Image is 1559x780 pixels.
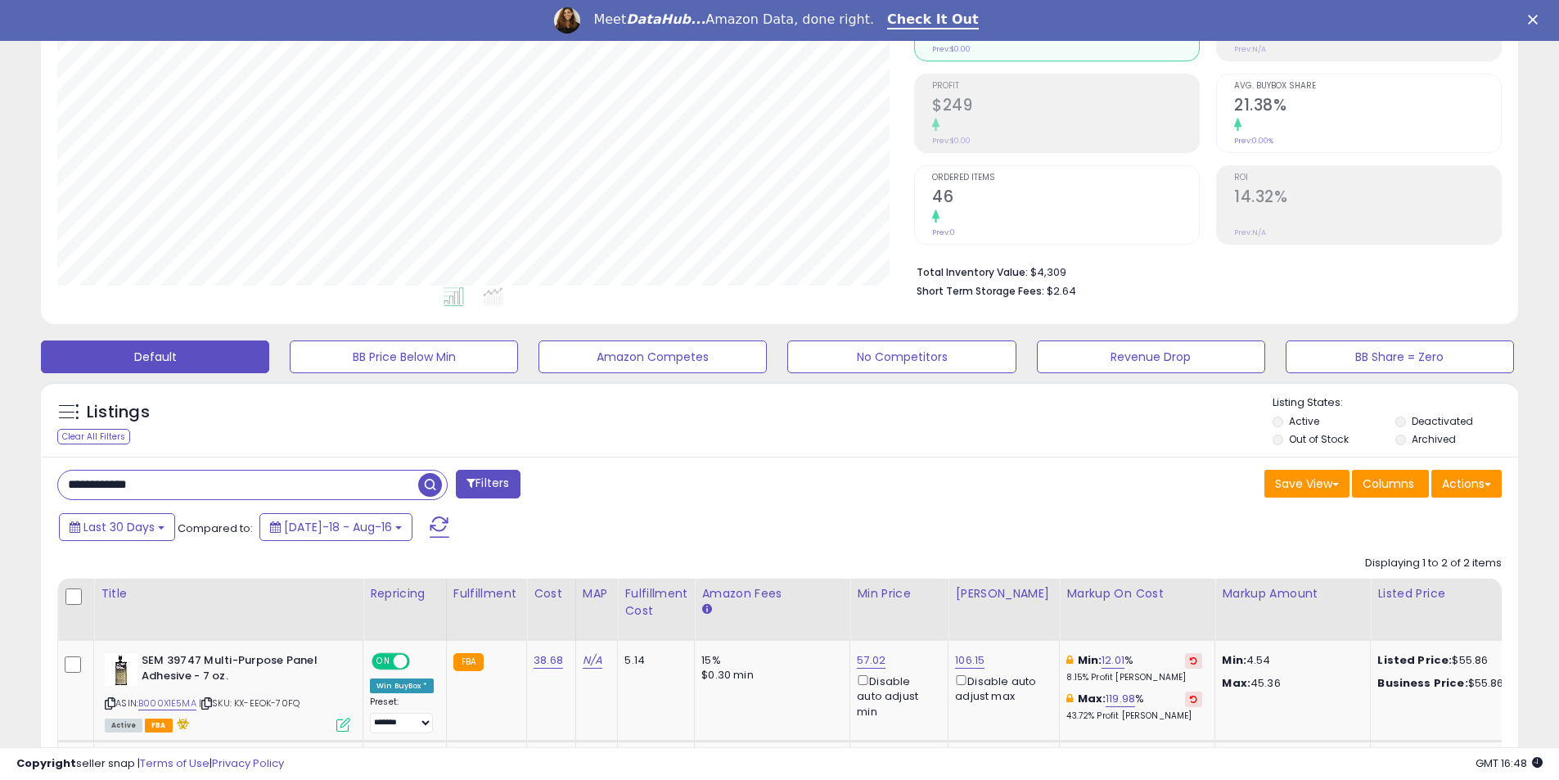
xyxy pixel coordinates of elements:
span: ROI [1234,174,1501,183]
span: Avg. Buybox Share [1234,82,1501,91]
button: Revenue Drop [1037,340,1265,373]
label: Active [1289,414,1319,428]
span: OFF [408,655,434,669]
b: Listed Price: [1377,652,1452,668]
button: Filters [456,470,520,498]
a: 12.01 [1102,652,1124,669]
button: BB Price Below Min [290,340,518,373]
button: Save View [1264,470,1349,498]
div: 5.14 [624,653,682,668]
button: Last 30 Days [59,513,175,541]
a: Check It Out [887,11,979,29]
div: Meet Amazon Data, done right. [593,11,874,28]
th: The percentage added to the cost of goods (COGS) that forms the calculator for Min & Max prices. [1060,579,1215,641]
div: 15% [701,653,837,668]
div: ASIN: [105,653,350,730]
button: Columns [1352,470,1429,498]
label: Out of Stock [1289,432,1349,446]
span: All listings currently available for purchase on Amazon [105,719,142,733]
strong: Max: [1222,675,1250,691]
div: Listed Price [1377,585,1519,602]
button: [DATE]-18 - Aug-16 [259,513,412,541]
small: Prev: 0.00% [1234,136,1273,146]
span: $2.64 [1047,283,1076,299]
i: This overrides the store level min markup for this listing [1066,655,1073,665]
p: 8.15% Profit [PERSON_NAME] [1066,672,1202,683]
div: Markup Amount [1222,585,1363,602]
button: Amazon Competes [538,340,767,373]
div: Repricing [370,585,439,602]
div: Fulfillment [453,585,520,602]
p: 4.54 [1222,653,1358,668]
h5: Listings [87,401,150,424]
a: 38.68 [534,652,563,669]
b: SEM 39747 Multi-Purpose Panel Adhesive - 7 oz. [142,653,340,688]
a: 106.15 [955,652,985,669]
button: BB Share = Zero [1286,340,1514,373]
div: Displaying 1 to 2 of 2 items [1365,556,1502,571]
div: Preset: [370,697,434,733]
a: Terms of Use [140,755,210,771]
div: seller snap | | [16,756,284,772]
small: Prev: $0.00 [932,44,971,54]
h2: $249 [932,96,1199,118]
div: MAP [583,585,611,602]
a: 57.02 [857,652,885,669]
label: Archived [1412,432,1456,446]
i: Revert to store-level Max Markup [1190,695,1197,703]
small: Prev: 0 [932,228,955,237]
div: $0.30 min [701,668,837,683]
div: [PERSON_NAME] [955,585,1052,602]
small: Prev: N/A [1234,228,1266,237]
button: Default [41,340,269,373]
div: $55.86 [1377,653,1513,668]
small: FBA [453,653,484,671]
a: 119.98 [1106,691,1135,707]
div: Title [101,585,356,602]
i: hazardous material [173,718,190,729]
span: FBA [145,719,173,733]
small: Prev: $0.00 [932,136,971,146]
b: Max: [1078,691,1106,706]
span: Columns [1363,476,1414,492]
img: 51w141833WL._SL40_.jpg [105,653,137,686]
span: Compared to: [178,521,253,536]
span: | SKU: KX-EEOK-70FQ [199,697,300,710]
i: Revert to store-level Min Markup [1190,656,1197,665]
h2: 21.38% [1234,96,1501,118]
span: Ordered Items [932,174,1199,183]
button: No Competitors [787,340,1016,373]
a: Privacy Policy [212,755,284,771]
b: Min: [1078,652,1102,668]
label: Deactivated [1412,414,1473,428]
span: 2025-09-17 16:48 GMT [1476,755,1543,771]
div: Amazon Fees [701,585,843,602]
div: Cost [534,585,569,602]
b: Total Inventory Value: [917,265,1028,279]
div: Markup on Cost [1066,585,1208,602]
b: Business Price: [1377,675,1467,691]
span: [DATE]-18 - Aug-16 [284,519,392,535]
b: Short Term Storage Fees: [917,284,1044,298]
img: Profile image for Georgie [554,7,580,34]
button: Actions [1431,470,1502,498]
strong: Min: [1222,652,1246,668]
span: Profit [932,82,1199,91]
a: N/A [583,652,602,669]
li: $4,309 [917,261,1489,281]
div: Clear All Filters [57,429,130,444]
div: Win BuyBox * [370,679,434,693]
i: DataHub... [626,11,705,27]
div: Min Price [857,585,941,602]
div: $55.86 [1377,676,1513,691]
small: Amazon Fees. [701,602,711,617]
div: % [1066,653,1202,683]
small: Prev: N/A [1234,44,1266,54]
p: 43.72% Profit [PERSON_NAME] [1066,710,1202,722]
i: This overrides the store level max markup for this listing [1066,693,1073,704]
span: Last 30 Days [83,519,155,535]
a: B000X1E5MA [138,697,196,710]
div: % [1066,692,1202,722]
h2: 14.32% [1234,187,1501,210]
h2: 46 [932,187,1199,210]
